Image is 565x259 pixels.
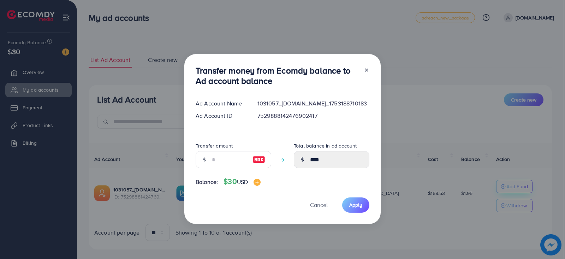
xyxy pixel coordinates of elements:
[254,179,261,186] img: image
[196,65,358,86] h3: Transfer money from Ecomdy balance to Ad account balance
[252,155,265,164] img: image
[301,197,337,213] button: Cancel
[196,142,233,149] label: Transfer amount
[349,201,362,208] span: Apply
[237,178,248,186] span: USD
[310,201,328,209] span: Cancel
[342,197,369,213] button: Apply
[196,178,218,186] span: Balance:
[224,177,261,186] h4: $30
[190,99,252,108] div: Ad Account Name
[294,142,357,149] label: Total balance in ad account
[252,99,375,108] div: 1031057_[DOMAIN_NAME]_1753188710183
[252,112,375,120] div: 7529888142476902417
[190,112,252,120] div: Ad Account ID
